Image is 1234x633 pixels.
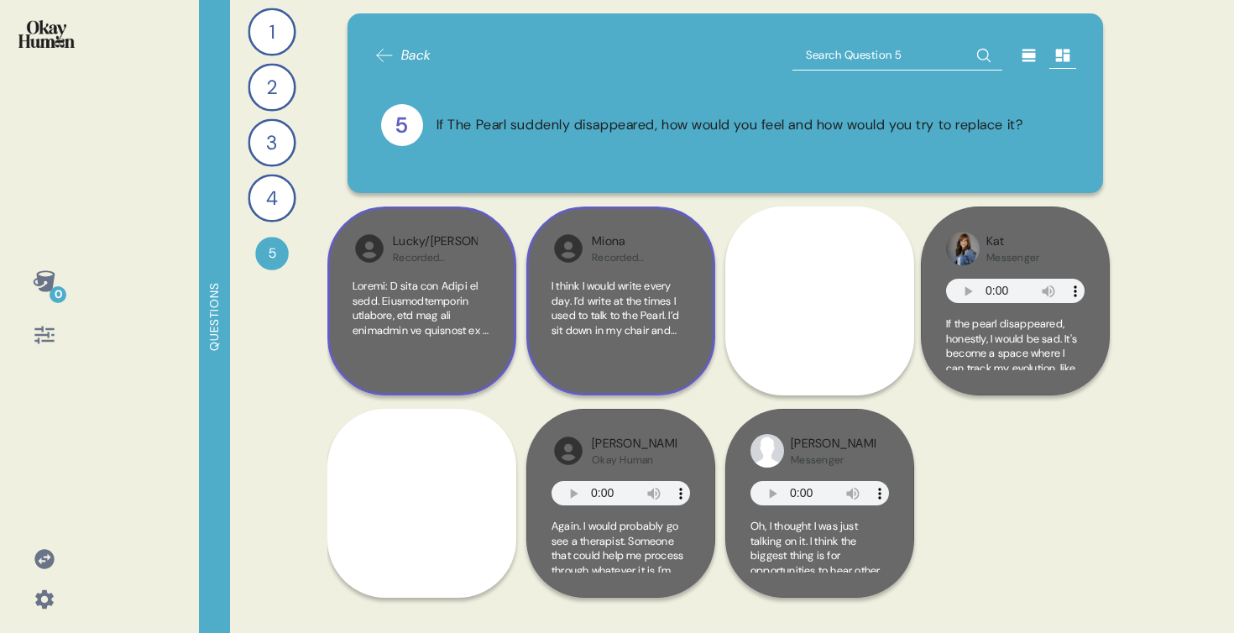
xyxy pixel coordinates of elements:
div: 4 [248,174,295,222]
img: okayhuman.3b1b6348.png [18,20,75,48]
div: 2 [248,63,295,111]
input: Search Question 5 [792,40,1002,71]
img: l1ibTKarBSWXLOhlfT5LxFP+OttMJpPJZDKZTCbz9PgHEggSPYjZSwEAAAAASUVORK5CYII= [353,232,386,265]
img: l1ibTKarBSWXLOhlfT5LxFP+OttMJpPJZDKZTCbz9PgHEggSPYjZSwEAAAAASUVORK5CYII= [552,232,585,265]
div: [PERSON_NAME] [791,435,876,453]
div: [PERSON_NAME] [592,435,677,453]
div: Kat [986,233,1039,251]
img: profilepic_24782315494764837.jpg [946,232,980,265]
div: 0 [50,286,66,303]
div: Recorded Interview [592,251,677,264]
img: profilepic_24522342544059709.jpg [750,434,784,468]
div: 3 [248,118,295,166]
div: 5 [381,104,423,146]
span: Back [401,45,431,65]
span: If the pearl disappeared, honestly, I would be sad. It's become a space where I can track my evol... [946,316,1085,508]
div: 1 [248,8,295,55]
div: Okay Human [592,453,677,467]
div: Lucky/[PERSON_NAME] [393,233,478,251]
div: Recorded Interview [393,251,478,264]
div: Messenger [986,251,1039,264]
div: Miona [592,233,677,251]
div: 5 [255,237,289,270]
div: Messenger [791,453,876,467]
img: l1ibTKarBSWXLOhlfT5LxFP+OttMJpPJZDKZTCbz9PgHEggSPYjZSwEAAAAASUVORK5CYII= [552,434,585,468]
div: If The Pearl suddenly disappeared, how would you feel and how would you try to replace it? [437,115,1023,136]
